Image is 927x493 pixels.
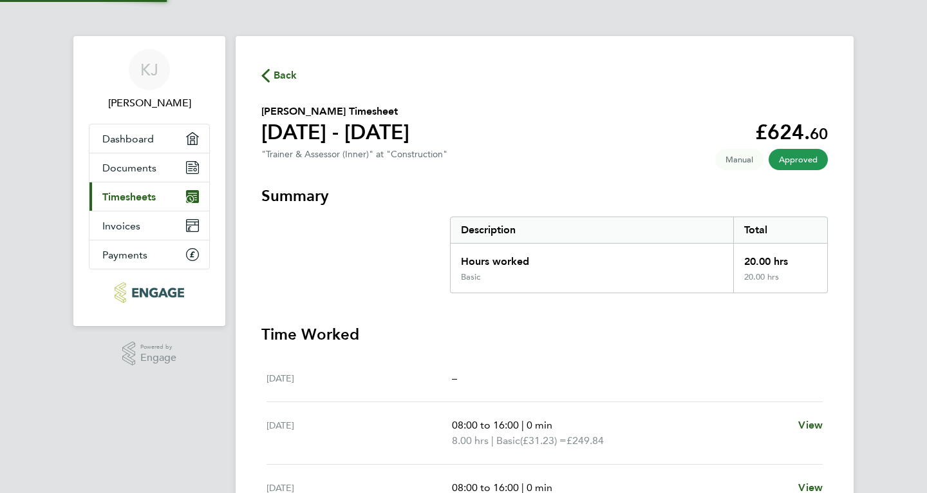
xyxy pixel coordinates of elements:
div: Summary [450,217,828,293]
span: Documents [102,162,156,174]
h3: Time Worked [261,324,828,345]
div: "Trainer & Assessor (Inner)" at "Construction" [261,149,447,160]
a: Dashboard [89,124,209,153]
div: 20.00 hrs [733,244,827,272]
span: Karl Jans [89,95,210,111]
span: | [521,419,524,431]
h1: [DATE] - [DATE] [261,119,409,145]
span: This timesheet was manually created. [715,149,763,170]
div: [DATE] [267,371,452,386]
a: Documents [89,153,209,182]
a: Go to home page [89,282,210,303]
span: £249.84 [566,434,604,447]
span: (£31.23) = [520,434,566,447]
span: Dashboard [102,133,154,145]
span: – [452,372,457,384]
span: View [798,419,823,431]
app-decimal: £624. [755,120,828,144]
span: Invoices [102,220,140,232]
button: Back [261,67,297,83]
span: KJ [140,61,158,78]
div: Description [451,217,733,243]
a: KJ[PERSON_NAME] [89,49,210,111]
span: Powered by [140,342,176,353]
span: Timesheets [102,191,156,203]
span: Engage [140,353,176,363]
div: Basic [461,272,480,282]
a: Powered byEngage [122,342,177,366]
a: View [798,418,823,433]
nav: Main navigation [73,36,225,326]
img: morganhunt-logo-retina.png [115,282,183,303]
a: Timesheets [89,182,209,211]
div: Total [733,217,827,243]
h3: Summary [261,186,828,206]
span: Payments [102,249,147,261]
h2: [PERSON_NAME] Timesheet [261,104,409,119]
span: Back [274,68,297,83]
span: 0 min [527,419,552,431]
div: Hours worked [451,244,733,272]
div: 20.00 hrs [733,272,827,293]
div: [DATE] [267,418,452,449]
a: Payments [89,240,209,269]
span: | [491,434,494,447]
span: This timesheet has been approved. [769,149,828,170]
span: Basic [496,433,520,449]
span: 60 [810,124,828,143]
span: 8.00 hrs [452,434,489,447]
span: 08:00 to 16:00 [452,419,519,431]
a: Invoices [89,211,209,240]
